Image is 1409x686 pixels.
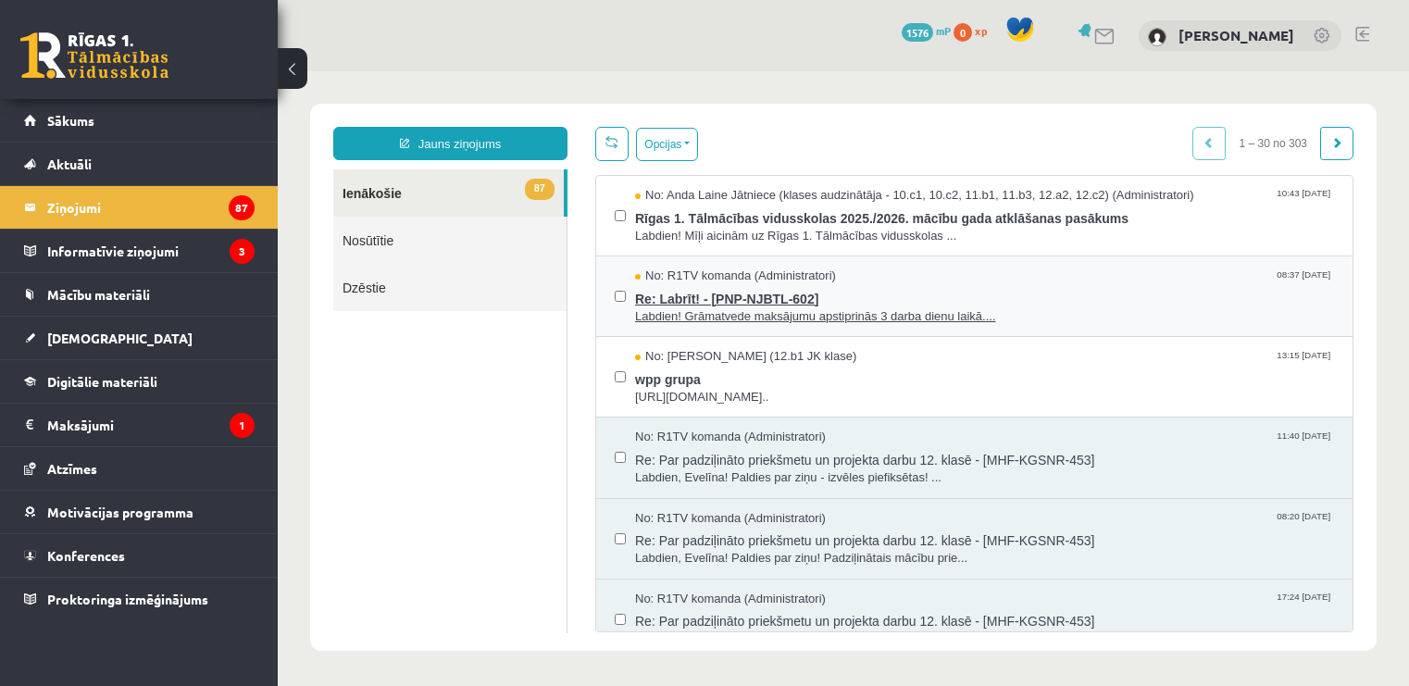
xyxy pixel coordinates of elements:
a: No: Anda Laine Jātniece (klases audzinātāja - 10.c1, 10.c2, 11.b1, 11.b3, 12.a2, 12.c2) (Administ... [357,116,1056,173]
span: Labdien, Evelīna! Padziļinātais priekšmets jāizvēlas vēsture VAI s... [357,559,1056,577]
a: Motivācijas programma [24,491,255,533]
span: No: R1TV komanda (Administratori) [357,196,558,214]
span: Proktoringa izmēģinājums [47,591,208,607]
span: Labdien! Grāmatvede maksājumu apstiprinās 3 darba dienu laikā.... [357,237,1056,255]
span: No: R1TV komanda (Administratori) [357,439,548,456]
a: Maksājumi1 [24,404,255,446]
a: 0 xp [954,23,996,38]
span: Re: Labrīt! - [PNP-NJBTL-602] [357,214,1056,237]
span: xp [975,23,987,38]
img: Evelīna Marija Beitāne [1148,28,1166,46]
span: Labdien, Evelīna! Paldies par ziņu! Padziļinātais mācību prie... [357,479,1056,496]
a: No: R1TV komanda (Administratori) 11:40 [DATE] Re: Par padziļināto priekšmetu un projekta darbu 1... [357,357,1056,415]
span: Aktuāli [47,156,92,172]
a: Jauns ziņojums [56,56,290,89]
a: Sākums [24,99,255,142]
span: [DEMOGRAPHIC_DATA] [47,330,193,346]
span: Mācību materiāli [47,286,150,303]
a: No: R1TV komanda (Administratori) 17:24 [DATE] Re: Par padziļināto priekšmetu un projekta darbu 1... [357,519,1056,577]
i: 87 [229,195,255,220]
span: 1 – 30 no 303 [948,56,1043,89]
span: No: Anda Laine Jātniece (klases audzinātāja - 10.c1, 10.c2, 11.b1, 11.b3, 12.a2, 12.c2) (Administ... [357,116,916,133]
span: Atzīmes [47,460,97,477]
legend: Ziņojumi [47,186,255,229]
span: Digitālie materiāli [47,373,157,390]
button: Opcijas [358,56,420,90]
span: Motivācijas programma [47,504,193,520]
a: 1576 mP [902,23,951,38]
a: Dzēstie [56,193,289,240]
a: [PERSON_NAME] [1178,26,1294,44]
span: Labdien, Evelīna! Paldies par ziņu - izvēles piefiksētas! ... [357,398,1056,416]
a: No: R1TV komanda (Administratori) 08:37 [DATE] Re: Labrīt! - [PNP-NJBTL-602] Labdien! Grāmatvede ... [357,196,1056,254]
span: mP [936,23,951,38]
a: Nosūtītie [56,145,289,193]
legend: Informatīvie ziņojumi [47,230,255,272]
span: wpp grupa [357,294,1056,318]
span: No: R1TV komanda (Administratori) [357,357,548,375]
a: No: R1TV komanda (Administratori) 08:20 [DATE] Re: Par padziļināto priekšmetu un projekta darbu 1... [357,439,1056,496]
span: Sākums [47,112,94,129]
span: 1576 [902,23,933,42]
i: 1 [230,413,255,438]
span: Konferences [47,547,125,564]
span: [URL][DOMAIN_NAME].. [357,318,1056,335]
a: Rīgas 1. Tālmācības vidusskola [20,32,168,79]
a: No: [PERSON_NAME] (12.b1 JK klase) 13:15 [DATE] wpp grupa [URL][DOMAIN_NAME].. [357,277,1056,334]
span: 08:20 [DATE] [995,439,1056,453]
a: [DEMOGRAPHIC_DATA] [24,317,255,359]
span: 13:15 [DATE] [995,277,1056,291]
span: 0 [954,23,972,42]
span: Rīgas 1. Tālmācības vidusskolas 2025./2026. mācību gada atklāšanas pasākums [357,133,1056,156]
a: Proktoringa izmēģinājums [24,578,255,620]
legend: Maksājumi [47,404,255,446]
a: Informatīvie ziņojumi3 [24,230,255,272]
a: Atzīmes [24,447,255,490]
span: No: R1TV komanda (Administratori) [357,519,548,537]
a: Mācību materiāli [24,273,255,316]
span: 17:24 [DATE] [995,519,1056,533]
i: 3 [230,239,255,264]
span: Labdien! Mīļi aicinām uz Rīgas 1. Tālmācības vidusskolas ... [357,156,1056,174]
a: Konferences [24,534,255,577]
span: 08:37 [DATE] [995,196,1056,210]
a: Ziņojumi87 [24,186,255,229]
a: Aktuāli [24,143,255,185]
span: Re: Par padziļināto priekšmetu un projekta darbu 12. klasē - [MHF-KGSNR-453] [357,455,1056,479]
span: Re: Par padziļināto priekšmetu un projekta darbu 12. klasē - [MHF-KGSNR-453] [357,375,1056,398]
span: 11:40 [DATE] [995,357,1056,371]
span: No: [PERSON_NAME] (12.b1 JK klase) [357,277,579,294]
span: Re: Par padziļināto priekšmetu un projekta darbu 12. klasē - [MHF-KGSNR-453] [357,536,1056,559]
span: 87 [247,107,277,129]
a: 87Ienākošie [56,98,286,145]
span: 10:43 [DATE] [995,116,1056,130]
a: Digitālie materiāli [24,360,255,403]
